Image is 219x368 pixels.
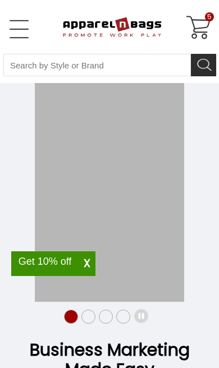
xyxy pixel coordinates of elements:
button: Search [191,54,216,76]
span: X [79,257,95,270]
a: Open Left Menu [8,18,30,40]
span: 5 [205,12,215,21]
a: ApparelnBags [45,8,174,47]
div: Get 10% off [11,257,79,266]
img: search icon [196,55,213,72]
input: Search By Style or Brand [3,54,191,76]
img: ApparelnBags.com Official Website [45,8,162,44]
a: 5 [183,15,210,42]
